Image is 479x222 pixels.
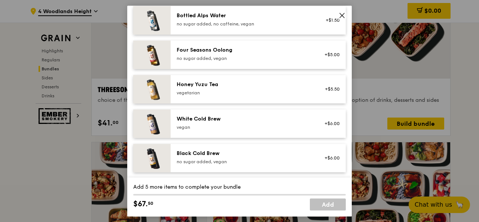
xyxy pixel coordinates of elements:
div: Honey Yuzu Tea [177,81,311,88]
a: Add [310,198,346,210]
span: 50 [148,200,153,206]
div: no sugar added, no caffeine, vegan [177,21,311,27]
div: Four Seasons Oolong [177,46,311,54]
div: White Cold Brew [177,115,311,123]
div: no sugar added, vegan [177,55,311,61]
div: vegan [177,124,311,130]
div: vegetarian [177,90,311,96]
img: daily_normal_honey-yuzu-tea.jpg [133,75,171,103]
div: +$6.00 [320,155,340,161]
span: $67. [133,198,148,210]
img: daily_normal_HORZ-bottled-alps-water.jpg [133,6,171,34]
img: daily_normal_HORZ-four-seasons-oolong.jpg [133,40,171,69]
div: no sugar added, vegan [177,159,311,165]
div: +$5.50 [320,86,340,92]
div: +$1.50 [320,17,340,23]
img: daily_normal_HORZ-white-cold-brew.jpg [133,109,171,138]
div: +$5.00 [320,52,340,58]
div: Black Cold Brew [177,150,311,157]
div: +$6.00 [320,121,340,127]
img: daily_normal_HORZ-black-cold-brew.jpg [133,144,171,172]
div: Add 5 more items to complete your bundle [133,183,346,191]
div: Bottled Alps Water [177,12,311,19]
